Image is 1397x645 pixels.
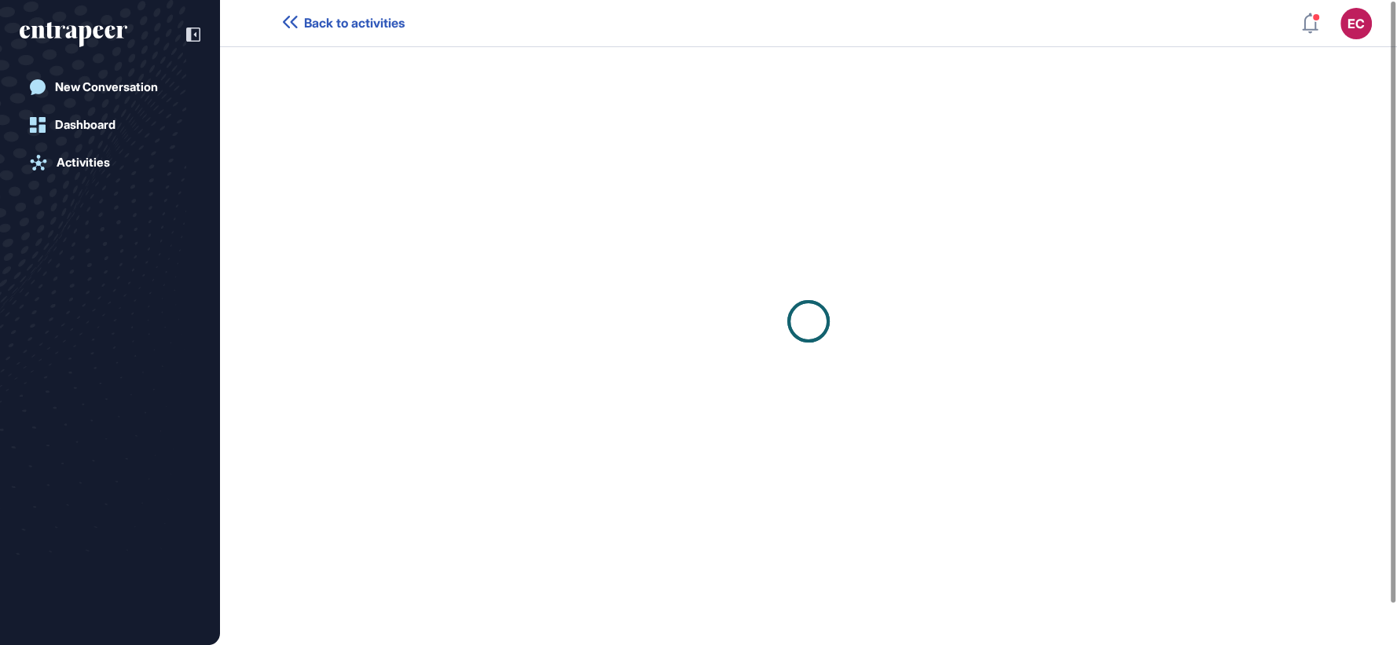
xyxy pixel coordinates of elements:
[57,156,110,170] div: Activities
[304,16,405,31] span: Back to activities
[20,22,127,47] div: entrapeer-logo
[20,147,200,178] a: Activities
[20,109,200,141] a: Dashboard
[55,80,158,94] div: New Conversation
[283,16,405,31] a: Back to activities
[55,118,115,132] div: Dashboard
[1340,8,1372,39] button: EC
[20,71,200,103] a: New Conversation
